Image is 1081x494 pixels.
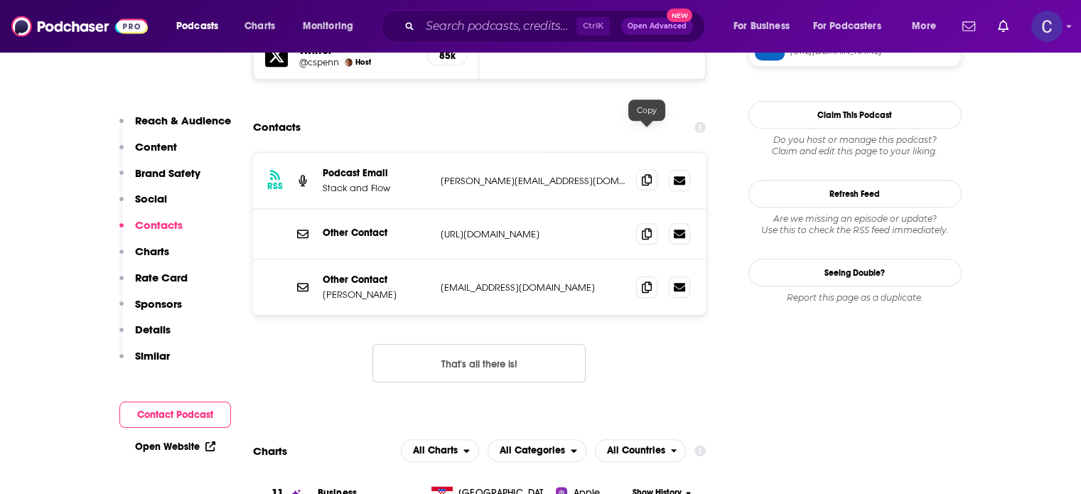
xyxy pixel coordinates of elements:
[401,439,479,462] button: open menu
[441,281,625,294] p: [EMAIL_ADDRESS][DOMAIN_NAME]
[244,16,275,36] span: Charts
[488,439,586,462] button: open menu
[401,439,479,462] h2: Platforms
[135,271,188,284] p: Rate Card
[1031,11,1063,42] button: Show profile menu
[439,50,455,62] h5: 85k
[119,114,231,140] button: Reach & Audience
[323,289,429,301] p: [PERSON_NAME]
[119,192,167,218] button: Social
[733,16,790,36] span: For Business
[992,14,1014,38] a: Show notifications dropdown
[628,100,665,121] div: Copy
[299,57,339,68] a: @cspenn
[441,228,625,240] p: [URL][DOMAIN_NAME]
[748,180,962,208] button: Refresh Feed
[748,101,962,129] button: Claim This Podcast
[621,18,693,35] button: Open AdvancedNew
[724,15,807,38] button: open menu
[135,245,169,258] p: Charts
[119,349,170,375] button: Similar
[303,16,353,36] span: Monitoring
[595,439,687,462] h2: Countries
[293,15,372,38] button: open menu
[441,175,625,187] p: [PERSON_NAME][EMAIL_ADDRESS][DOMAIN_NAME]
[413,446,458,456] span: All Charts
[135,192,167,205] p: Social
[607,446,665,456] span: All Countries
[628,23,687,30] span: Open Advanced
[135,297,182,311] p: Sponsors
[748,134,962,146] span: Do you host or manage this podcast?
[176,16,218,36] span: Podcasts
[345,58,353,66] img: Christopher S. Penn
[135,114,231,127] p: Reach & Audience
[119,323,171,349] button: Details
[355,58,371,67] span: Host
[957,14,981,38] a: Show notifications dropdown
[813,16,881,36] span: For Podcasters
[135,323,171,336] p: Details
[595,439,687,462] button: open menu
[323,182,429,194] p: Stack and Flow
[119,218,183,245] button: Contacts
[235,15,284,38] a: Charts
[323,227,429,239] p: Other Contact
[119,402,231,428] button: Contact Podcast
[748,292,962,304] div: Report this page as a duplicate.
[119,166,200,193] button: Brand Safety
[267,181,283,192] h3: RSS
[253,444,287,458] h2: Charts
[119,140,177,166] button: Content
[667,9,692,22] span: New
[394,10,719,43] div: Search podcasts, credits, & more...
[135,349,170,363] p: Similar
[135,166,200,180] p: Brand Safety
[420,15,576,38] input: Search podcasts, credits, & more...
[119,271,188,297] button: Rate Card
[11,13,148,40] img: Podchaser - Follow, Share and Rate Podcasts
[902,15,954,38] button: open menu
[372,344,586,382] button: Nothing here.
[135,218,183,232] p: Contacts
[323,167,429,179] p: Podcast Email
[488,439,586,462] h2: Categories
[500,446,565,456] span: All Categories
[748,134,962,157] div: Claim and edit this page to your liking.
[804,15,902,38] button: open menu
[119,297,182,323] button: Sponsors
[576,17,610,36] span: Ctrl K
[135,441,215,453] a: Open Website
[748,259,962,286] a: Seeing Double?
[135,140,177,154] p: Content
[1031,11,1063,42] span: Logged in as publicityxxtina
[253,114,301,141] h2: Contacts
[119,245,169,271] button: Charts
[1031,11,1063,42] img: User Profile
[323,274,429,286] p: Other Contact
[912,16,936,36] span: More
[748,213,962,236] div: Are we missing an episode or update? Use this to check the RSS feed immediately.
[166,15,237,38] button: open menu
